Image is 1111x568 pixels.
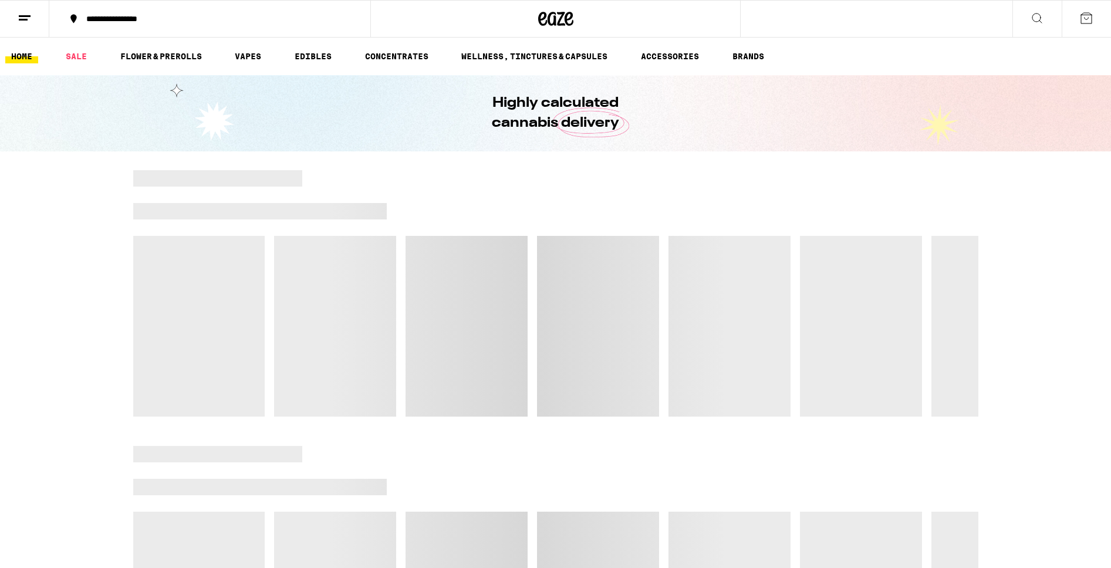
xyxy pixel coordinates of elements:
h1: Highly calculated cannabis delivery [459,93,653,133]
a: CONCENTRATES [359,49,434,63]
a: EDIBLES [289,49,337,63]
a: HOME [5,49,38,63]
a: WELLNESS, TINCTURES & CAPSULES [455,49,613,63]
a: SALE [60,49,93,63]
a: FLOWER & PREROLLS [114,49,208,63]
a: BRANDS [727,49,770,63]
a: ACCESSORIES [635,49,705,63]
a: VAPES [229,49,267,63]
